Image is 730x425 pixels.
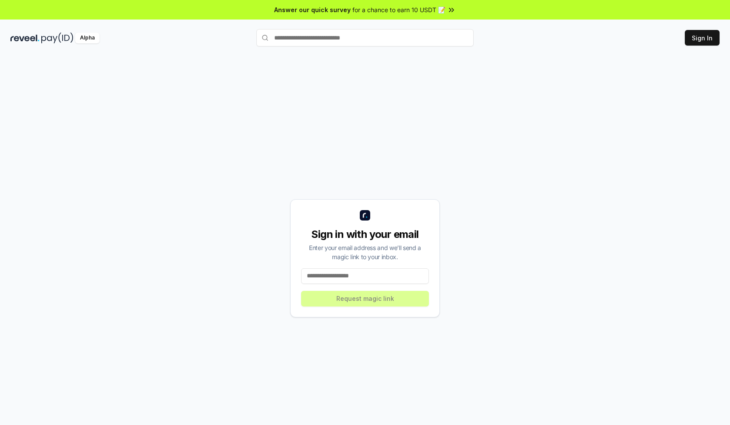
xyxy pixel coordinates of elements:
[352,5,445,14] span: for a chance to earn 10 USDT 📝
[274,5,351,14] span: Answer our quick survey
[685,30,720,46] button: Sign In
[301,227,429,241] div: Sign in with your email
[10,33,40,43] img: reveel_dark
[41,33,73,43] img: pay_id
[301,243,429,261] div: Enter your email address and we’ll send a magic link to your inbox.
[360,210,370,221] img: logo_small
[75,33,100,43] div: Alpha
